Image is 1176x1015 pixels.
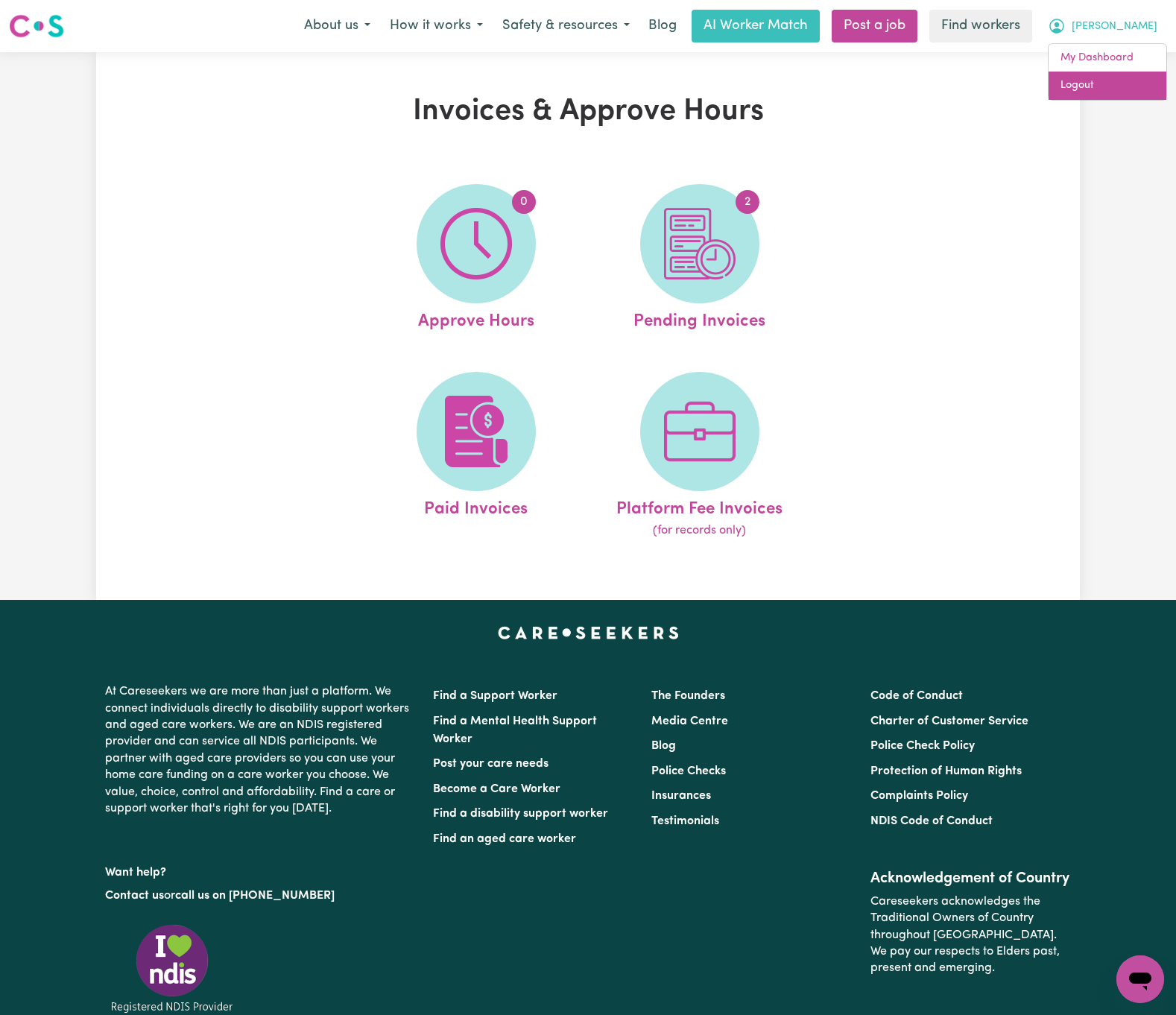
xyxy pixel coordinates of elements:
a: Careseekers home page [498,627,679,639]
span: Paid Invoices [424,491,528,522]
h2: Acknowledgement of Country [870,870,1071,888]
p: At Careseekers we are more than just a platform. We connect individuals directly to disability su... [105,677,415,823]
a: Post a job [832,10,917,42]
a: Approve Hours [369,184,584,335]
button: Safety & resources [493,10,639,42]
a: The Founders [651,690,725,702]
a: Find an aged care worker [433,833,576,845]
a: Find workers [929,10,1032,42]
a: Find a Support Worker [433,690,557,702]
a: Media Centre [651,715,728,727]
div: My Account [1048,43,1167,101]
span: Approve Hours [418,303,534,335]
a: My Dashboard [1049,44,1166,72]
p: Want help? [105,859,415,881]
button: About us [294,10,380,42]
button: My Account [1038,10,1167,42]
a: Insurances [651,790,711,802]
a: Charter of Customer Service [870,715,1028,727]
a: Find a disability support worker [433,808,608,820]
img: Registered NDIS provider [105,922,239,1015]
a: Post your care needs [433,758,549,770]
a: Paid Invoices [369,372,584,540]
a: Protection of Human Rights [870,765,1022,777]
a: Blog [651,740,676,752]
a: Platform Fee Invoices(for records only) [592,372,807,540]
a: Pending Invoices [592,184,807,335]
span: Platform Fee Invoices [616,491,783,522]
a: Find a Mental Health Support Worker [433,715,597,745]
img: Careseekers logo [9,13,64,39]
span: (for records only) [653,522,746,540]
a: Careseekers logo [9,9,64,43]
span: 0 [512,190,536,214]
span: 2 [736,190,759,214]
a: Logout [1049,72,1166,100]
h1: Invoices & Approve Hours [269,94,907,130]
a: call us on [PHONE_NUMBER] [175,890,335,902]
a: Complaints Policy [870,790,968,802]
p: or [105,882,415,910]
span: Pending Invoices [633,303,765,335]
a: NDIS Code of Conduct [870,815,993,827]
iframe: Button to launch messaging window [1116,955,1164,1003]
a: Testimonials [651,815,719,827]
p: Careseekers acknowledges the Traditional Owners of Country throughout [GEOGRAPHIC_DATA]. We pay o... [870,888,1071,983]
span: [PERSON_NAME] [1072,19,1157,35]
a: Contact us [105,890,164,902]
a: Blog [639,10,686,42]
button: How it works [380,10,493,42]
a: Police Checks [651,765,726,777]
a: Become a Care Worker [433,783,560,795]
a: Code of Conduct [870,690,963,702]
a: Police Check Policy [870,740,975,752]
a: AI Worker Match [692,10,820,42]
